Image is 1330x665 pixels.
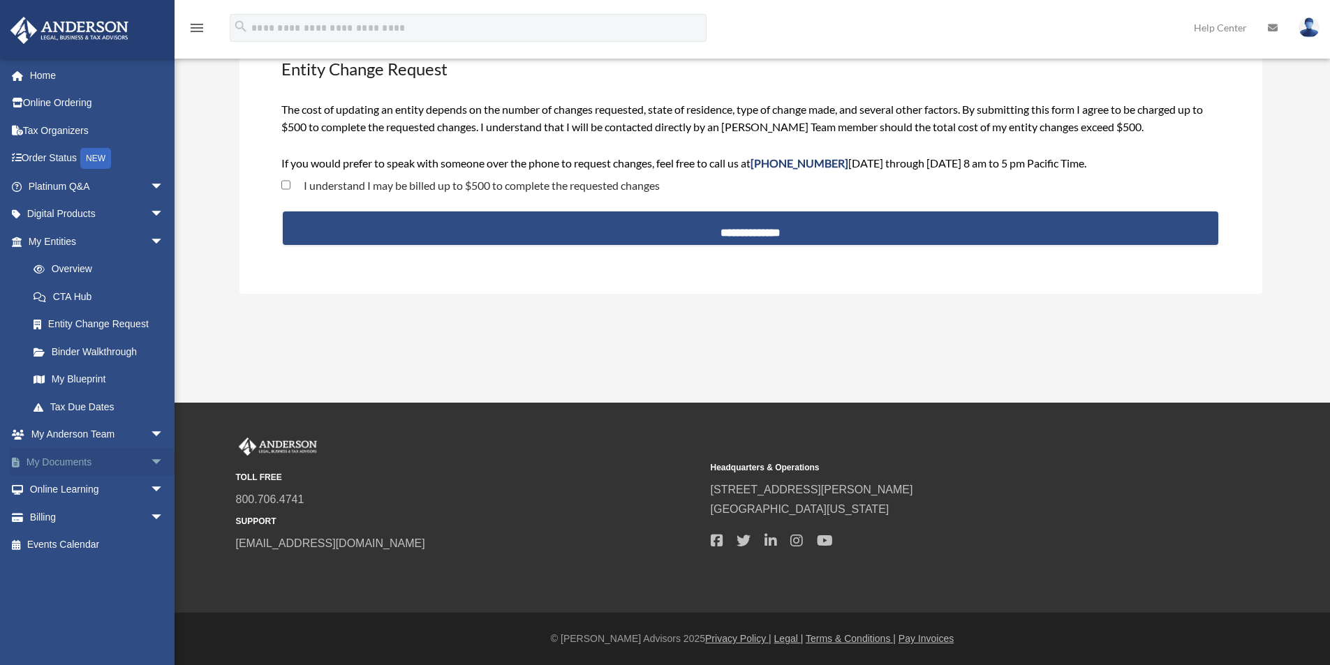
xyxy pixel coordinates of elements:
span: arrow_drop_down [150,227,178,256]
label: I understand I may be billed up to $500 to complete the requested changes [290,180,660,191]
a: 800.706.4741 [236,493,304,505]
a: [STREET_ADDRESS][PERSON_NAME] [711,484,913,495]
a: Events Calendar [10,531,185,559]
img: Anderson Advisors Platinum Portal [6,17,133,44]
span: arrow_drop_down [150,421,178,449]
a: Terms & Conditions | [806,633,896,644]
a: Tax Organizers [10,117,185,144]
a: Overview [20,255,185,283]
small: Headquarters & Operations [711,461,1176,475]
img: Anderson Advisors Platinum Portal [236,438,320,456]
a: Entity Change Request [20,311,178,338]
div: NEW [80,148,111,169]
span: [PHONE_NUMBER] [751,156,848,170]
span: arrow_drop_down [150,503,178,532]
div: © [PERSON_NAME] Advisors 2025 [175,630,1330,648]
a: menu [189,24,205,36]
a: Billingarrow_drop_down [10,503,185,531]
a: My Anderson Teamarrow_drop_down [10,421,185,449]
a: Platinum Q&Aarrow_drop_down [10,172,185,200]
a: CTA Hub [20,283,185,311]
a: Legal | [774,633,804,644]
small: SUPPORT [236,514,701,529]
a: Order StatusNEW [10,144,185,173]
a: Digital Productsarrow_drop_down [10,200,185,228]
a: Privacy Policy | [705,633,771,644]
span: The cost of updating an entity depends on the number of changes requested, state of residence, ty... [281,103,1203,170]
span: arrow_drop_down [150,172,178,201]
a: [GEOGRAPHIC_DATA][US_STATE] [711,503,889,515]
a: Pay Invoices [899,633,954,644]
a: My Entitiesarrow_drop_down [10,227,185,255]
a: [EMAIL_ADDRESS][DOMAIN_NAME] [236,537,425,549]
a: My Documentsarrow_drop_down [10,448,185,476]
a: Binder Walkthrough [20,338,185,366]
img: User Pic [1299,17,1320,38]
span: arrow_drop_down [150,448,178,477]
i: search [233,19,249,34]
a: My Blueprint [20,366,185,394]
i: menu [189,20,205,36]
a: Tax Due Dates [20,393,185,421]
a: Online Ordering [10,89,185,117]
a: Online Learningarrow_drop_down [10,476,185,504]
a: Home [10,61,185,89]
h3: Entity Change Request [280,56,1221,82]
small: TOLL FREE [236,470,701,485]
span: arrow_drop_down [150,476,178,505]
span: arrow_drop_down [150,200,178,229]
